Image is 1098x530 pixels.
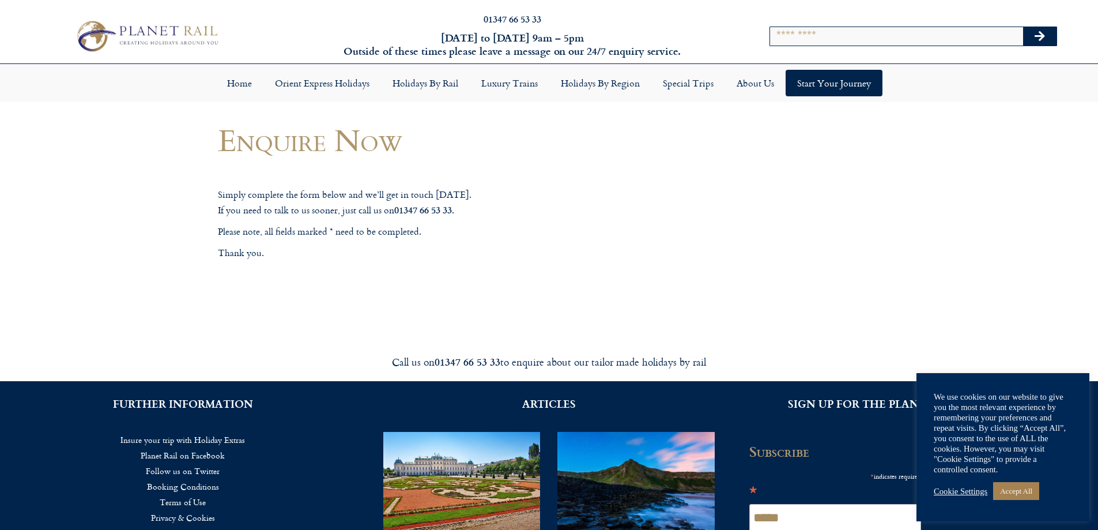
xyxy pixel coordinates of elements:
[263,70,381,96] a: Orient Express Holidays
[17,479,349,494] a: Booking Conditions
[218,123,650,157] h1: Enquire Now
[651,70,725,96] a: Special Trips
[394,203,452,216] strong: 01347 66 53 33
[993,482,1039,500] a: Accept All
[934,392,1072,475] div: We use cookies on our website to give you the most relevant experience by remembering your prefer...
[6,70,1092,96] nav: Menu
[17,448,349,463] a: Planet Rail on Facebook
[17,494,349,510] a: Terms of Use
[17,510,349,525] a: Privacy & Cookies
[786,70,882,96] a: Start your Journey
[296,31,729,58] h6: [DATE] to [DATE] 9am – 5pm Outside of these times please leave a message on our 24/7 enquiry serv...
[17,463,349,479] a: Follow us on Twitter
[218,187,650,217] p: Simply complete the form below and we’ll get in touch [DATE]. If you need to talk to us sooner, j...
[227,355,872,369] div: Call us on to enquire about our tailor made holidays by rail
[749,399,1081,409] h2: SIGN UP FOR THE PLANET RAIL NEWSLETTER
[549,70,651,96] a: Holidays by Region
[749,468,921,483] div: indicates required
[71,17,222,54] img: Planet Rail Train Holidays Logo
[934,486,987,497] a: Cookie Settings
[17,399,349,409] h2: FURTHER INFORMATION
[17,432,349,448] a: Insure your trip with Holiday Extras
[435,354,500,369] strong: 01347 66 53 33
[381,70,470,96] a: Holidays by Rail
[749,443,928,460] h2: Subscribe
[383,399,715,409] h2: ARTICLES
[470,70,549,96] a: Luxury Trains
[218,224,650,239] p: Please note, all fields marked * need to be completed.
[216,70,263,96] a: Home
[725,70,786,96] a: About Us
[218,246,650,261] p: Thank you.
[1023,27,1057,46] button: Search
[484,12,541,25] a: 01347 66 53 33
